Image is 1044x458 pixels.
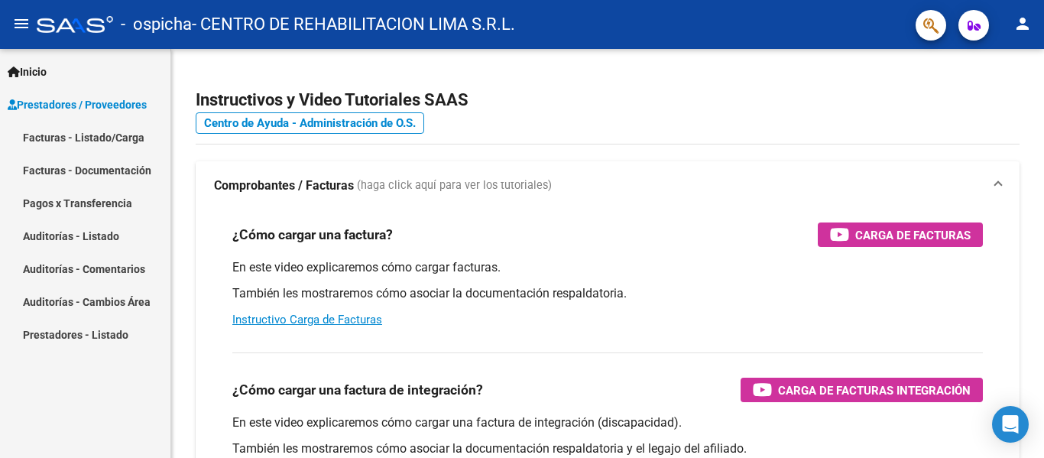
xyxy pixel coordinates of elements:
[818,223,983,247] button: Carga de Facturas
[1013,15,1032,33] mat-icon: person
[8,63,47,80] span: Inicio
[232,440,983,457] p: También les mostraremos cómo asociar la documentación respaldatoria y el legajo del afiliado.
[778,381,971,400] span: Carga de Facturas Integración
[232,414,983,431] p: En este video explicaremos cómo cargar una factura de integración (discapacidad).
[357,177,552,194] span: (haga click aquí para ver los tutoriales)
[192,8,515,41] span: - CENTRO DE REHABILITACION LIMA S.R.L.
[741,378,983,402] button: Carga de Facturas Integración
[232,379,483,401] h3: ¿Cómo cargar una factura de integración?
[121,8,192,41] span: - ospicha
[855,226,971,245] span: Carga de Facturas
[214,177,354,194] strong: Comprobantes / Facturas
[232,285,983,302] p: También les mostraremos cómo asociar la documentación respaldatoria.
[196,86,1020,115] h2: Instructivos y Video Tutoriales SAAS
[232,313,382,326] a: Instructivo Carga de Facturas
[196,161,1020,210] mat-expansion-panel-header: Comprobantes / Facturas (haga click aquí para ver los tutoriales)
[8,96,147,113] span: Prestadores / Proveedores
[12,15,31,33] mat-icon: menu
[992,406,1029,443] div: Open Intercom Messenger
[232,259,983,276] p: En este video explicaremos cómo cargar facturas.
[232,224,393,245] h3: ¿Cómo cargar una factura?
[196,112,424,134] a: Centro de Ayuda - Administración de O.S.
